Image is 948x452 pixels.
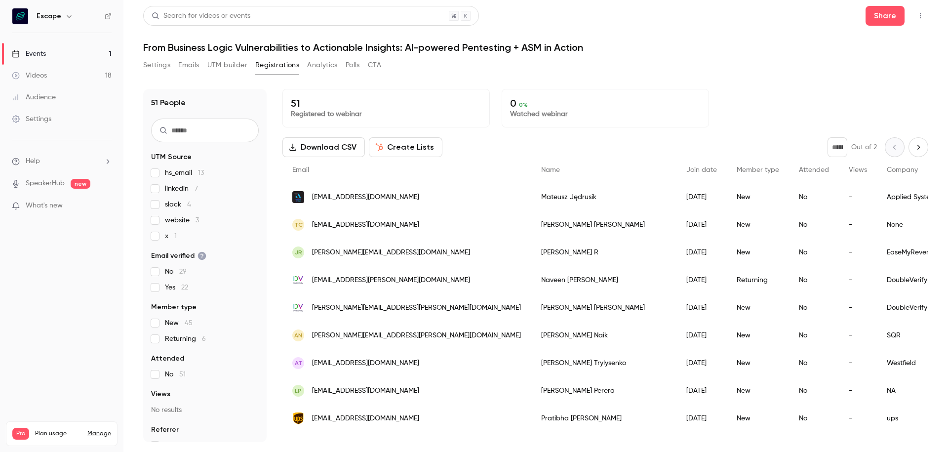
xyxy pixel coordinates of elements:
button: Settings [143,57,170,73]
div: Search for videos or events [152,11,250,21]
span: Member type [737,166,779,173]
p: Watched webinar [510,109,701,119]
span: New [165,318,193,328]
div: Naveen [PERSON_NAME] [531,266,676,294]
div: Videos [12,71,47,81]
div: - [839,266,877,294]
span: 45 [185,320,193,327]
span: 6 [202,335,206,342]
span: JR [295,248,302,257]
div: New [727,349,789,377]
h6: Escape [37,11,61,21]
iframe: Noticeable Trigger [100,202,112,210]
div: New [727,405,789,432]
span: Other [165,441,197,451]
p: 0 [510,97,701,109]
div: No [789,239,839,266]
span: No [165,370,186,379]
a: SpeakerHub [26,178,65,189]
button: Share [866,6,905,26]
span: [EMAIL_ADDRESS][DOMAIN_NAME] [312,192,419,203]
p: 51 [291,97,481,109]
div: New [727,183,789,211]
span: [PERSON_NAME][EMAIL_ADDRESS][PERSON_NAME][DOMAIN_NAME] [312,330,521,341]
span: [PERSON_NAME][EMAIL_ADDRESS][PERSON_NAME][DOMAIN_NAME] [312,303,521,313]
a: Manage [87,430,111,438]
div: Audience [12,92,56,102]
span: AN [294,331,302,340]
div: No [789,266,839,294]
div: - [839,183,877,211]
span: [EMAIL_ADDRESS][DOMAIN_NAME] [312,358,419,369]
span: 1 [174,233,177,240]
span: Member type [151,302,197,312]
span: 22 [181,284,188,291]
div: - [839,239,877,266]
span: Views [849,166,867,173]
button: Polls [346,57,360,73]
span: 4 [187,201,191,208]
h1: 51 People [151,97,186,109]
div: Pratibha [PERSON_NAME] [531,405,676,432]
div: New [727,322,789,349]
div: - [839,294,877,322]
div: [PERSON_NAME] Perera [531,377,676,405]
div: No [789,349,839,377]
span: [EMAIL_ADDRESS][DOMAIN_NAME] [312,220,419,230]
span: TC [294,220,303,229]
span: Returning [165,334,206,344]
div: [PERSON_NAME] Trylysenko [531,349,676,377]
button: Analytics [307,57,338,73]
span: Plan usage [35,430,81,438]
span: [EMAIL_ADDRESS][DOMAIN_NAME] [312,386,419,396]
div: - [839,211,877,239]
div: New [727,211,789,239]
span: new [71,179,90,189]
span: Yes [165,283,188,292]
span: No [165,267,187,277]
h1: From Business Logic Vulnerabilities to Actionable Insights: AI-powered Pentesting + ASM in Action [143,41,928,53]
span: [PERSON_NAME][EMAIL_ADDRESS][DOMAIN_NAME] [312,247,470,258]
p: Registered to webinar [291,109,481,119]
div: [DATE] [676,322,727,349]
div: No [789,405,839,432]
span: Name [541,166,560,173]
div: - [839,349,877,377]
div: Events [12,49,46,59]
span: Help [26,156,40,166]
div: New [727,239,789,266]
div: - [839,405,877,432]
div: Mateusz Jędrusik [531,183,676,211]
span: AT [295,359,302,368]
span: 3 [196,217,199,224]
button: Registrations [255,57,299,73]
button: CTA [368,57,381,73]
span: slack [165,200,191,209]
li: help-dropdown-opener [12,156,112,166]
span: UTM Source [151,152,192,162]
span: [PERSON_NAME][EMAIL_ADDRESS][DOMAIN_NAME] [312,441,470,452]
span: LP [295,386,302,395]
div: Settings [12,114,51,124]
div: - [839,322,877,349]
button: Emails [178,57,199,73]
button: UTM builder [207,57,247,73]
div: [PERSON_NAME] [PERSON_NAME] [531,294,676,322]
span: Views [151,389,170,399]
div: [DATE] [676,266,727,294]
div: [PERSON_NAME] R [531,239,676,266]
span: linkedin [165,184,198,194]
div: No [789,377,839,405]
span: 51 [179,371,186,378]
div: No [789,322,839,349]
span: Attended [799,166,829,173]
span: [EMAIL_ADDRESS][PERSON_NAME][DOMAIN_NAME] [312,275,470,286]
div: [DATE] [676,294,727,322]
span: Company [887,166,918,173]
div: - [839,377,877,405]
img: ups.com [292,411,304,425]
div: [DATE] [676,211,727,239]
span: Email verified [151,251,206,261]
div: New [727,377,789,405]
button: Next page [908,137,928,157]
